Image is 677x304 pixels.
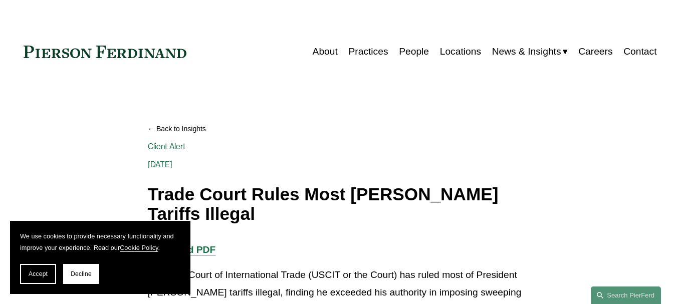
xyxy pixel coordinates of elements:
p: We use cookies to provide necessary functionality and improve your experience. Read our . [20,231,180,254]
a: Back to Insights [148,120,530,138]
a: About [313,42,338,61]
button: Decline [63,264,99,284]
span: [DATE] [148,160,173,169]
a: folder dropdown [492,42,568,61]
a: Search this site [591,286,661,304]
span: News & Insights [492,43,561,61]
a: Careers [578,42,612,61]
section: Cookie banner [10,221,190,294]
a: Client Alert [148,142,186,151]
a: Locations [440,42,481,61]
span: Accept [29,270,48,277]
h1: Trade Court Rules Most [PERSON_NAME] Tariffs Illegal [148,185,530,223]
a: Cookie Policy [120,244,158,251]
a: People [399,42,429,61]
button: Accept [20,264,56,284]
span: Decline [71,270,92,277]
a: Practices [348,42,388,61]
a: Contact [623,42,656,61]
